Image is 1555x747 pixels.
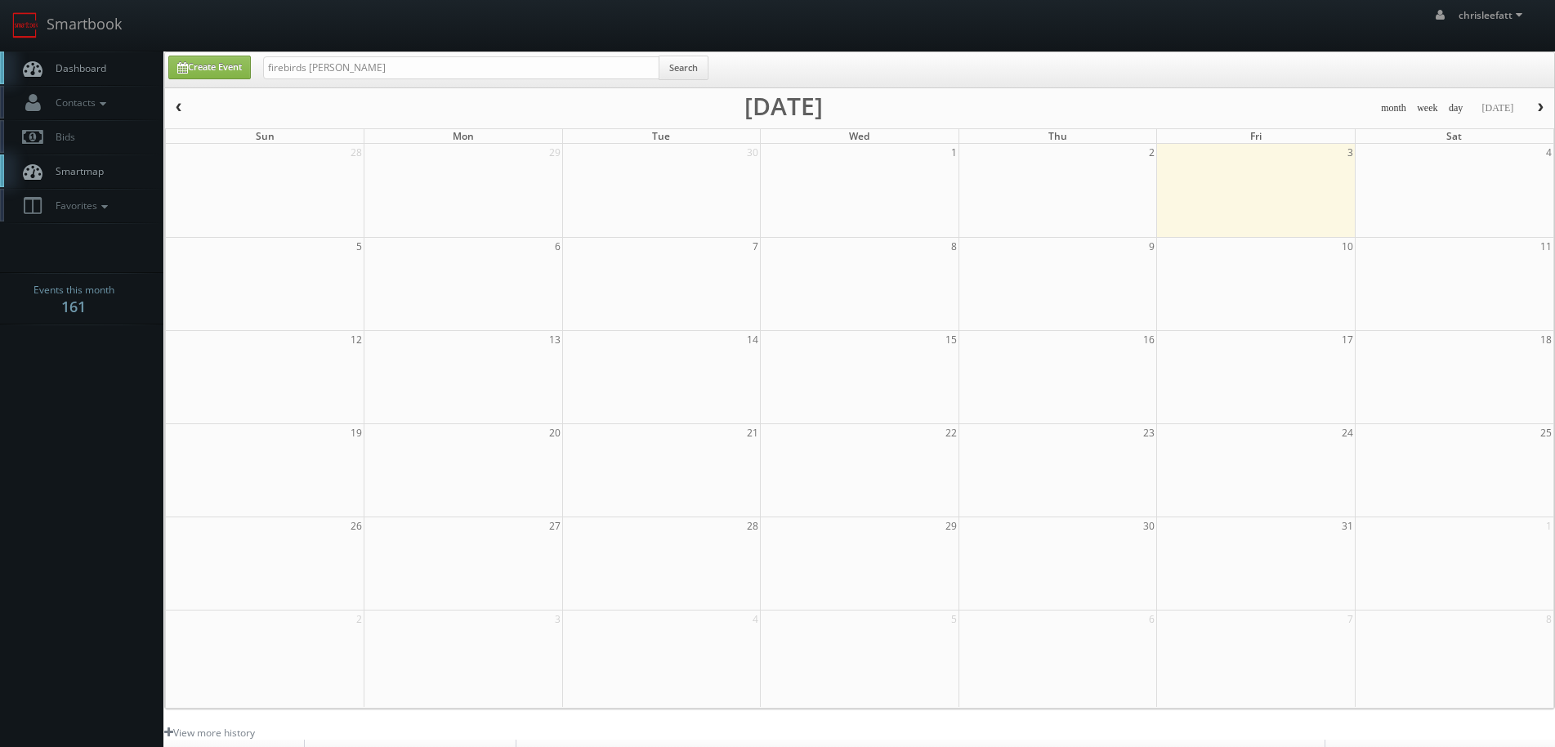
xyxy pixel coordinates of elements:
span: 20 [547,424,562,441]
span: chrisleefatt [1459,8,1527,22]
span: 22 [944,424,958,441]
span: 13 [547,331,562,348]
button: Search [659,56,708,80]
span: Bids [47,130,75,144]
span: 27 [547,517,562,535]
span: 28 [349,144,364,161]
span: 15 [944,331,958,348]
span: 1 [950,144,958,161]
img: smartbook-logo.png [12,12,38,38]
span: Mon [453,129,474,143]
span: Events this month [34,282,114,298]
span: 7 [751,238,760,255]
span: 2 [1147,144,1156,161]
span: 8 [950,238,958,255]
span: 3 [1346,144,1355,161]
span: 17 [1340,331,1355,348]
button: [DATE] [1476,98,1519,119]
span: 4 [751,611,760,628]
a: Create Event [168,56,251,79]
span: 16 [1142,331,1156,348]
span: 19 [349,424,364,441]
span: 31 [1340,517,1355,535]
span: Smartmap [47,164,104,178]
span: 25 [1539,424,1553,441]
span: 12 [349,331,364,348]
button: month [1375,98,1412,119]
span: Wed [849,129,869,143]
span: 5 [950,611,958,628]
span: 14 [745,331,760,348]
span: 30 [745,144,760,161]
span: 5 [355,238,364,255]
strong: 161 [61,297,86,316]
button: week [1411,98,1444,119]
h2: [DATE] [744,98,823,114]
span: Tue [652,129,670,143]
span: Favorites [47,199,112,212]
span: 30 [1142,517,1156,535]
span: 11 [1539,238,1553,255]
span: Thu [1048,129,1067,143]
span: 29 [547,144,562,161]
span: 10 [1340,238,1355,255]
span: 6 [1147,611,1156,628]
a: View more history [164,726,255,740]
span: Sat [1446,129,1462,143]
span: 28 [745,517,760,535]
span: 8 [1544,611,1553,628]
span: 4 [1544,144,1553,161]
span: 29 [944,517,958,535]
span: Contacts [47,96,110,110]
span: 1 [1544,517,1553,535]
span: 7 [1346,611,1355,628]
span: 23 [1142,424,1156,441]
span: 3 [553,611,562,628]
span: Fri [1250,129,1262,143]
span: 24 [1340,424,1355,441]
span: 18 [1539,331,1553,348]
span: 6 [553,238,562,255]
span: Dashboard [47,61,106,75]
span: 9 [1147,238,1156,255]
span: 2 [355,611,364,628]
span: 21 [745,424,760,441]
span: Sun [256,129,275,143]
button: day [1443,98,1469,119]
input: Search for Events [263,56,659,79]
span: 26 [349,517,364,535]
